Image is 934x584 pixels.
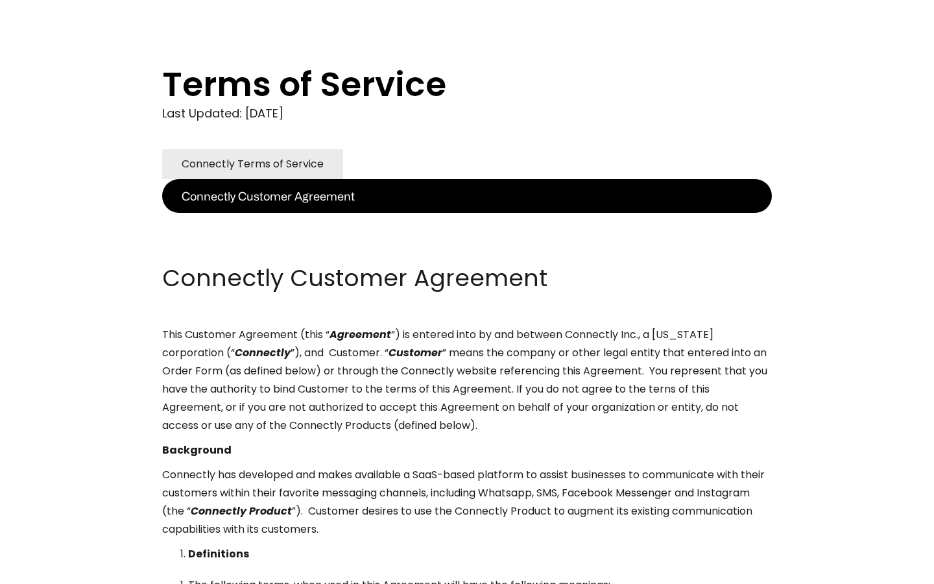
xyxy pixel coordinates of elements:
[162,104,772,123] div: Last Updated: [DATE]
[162,466,772,539] p: Connectly has developed and makes available a SaaS-based platform to assist businesses to communi...
[235,345,291,360] em: Connectly
[162,262,772,295] h2: Connectly Customer Agreement
[329,327,391,342] em: Agreement
[26,561,78,579] ul: Language list
[162,213,772,231] p: ‍
[13,560,78,579] aside: Language selected: English
[182,187,355,205] div: Connectly Customer Agreement
[389,345,442,360] em: Customer
[191,504,292,518] em: Connectly Product
[162,443,232,457] strong: Background
[188,546,249,561] strong: Definitions
[162,237,772,256] p: ‍
[162,65,720,104] h1: Terms of Service
[182,155,324,173] div: Connectly Terms of Service
[162,326,772,435] p: This Customer Agreement (this “ ”) is entered into by and between Connectly Inc., a [US_STATE] co...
